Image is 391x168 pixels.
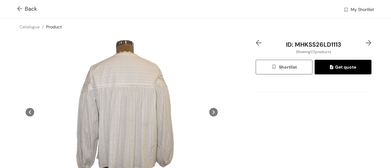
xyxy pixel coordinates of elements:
span: ID: MHKSS26LD1113 [286,41,341,48]
span: My Shortlist [351,6,374,14]
img: wishlist [271,64,279,71]
button: quoteGet quote [315,60,371,74]
img: right [366,40,371,46]
img: left [256,40,261,46]
button: wishlistShortlist [256,60,312,74]
span: Back [17,5,37,13]
img: wishlist [343,7,349,13]
a: Catalogue [20,24,40,30]
img: quote [330,65,335,70]
img: Go back [17,6,25,13]
span: Showing 1 / 2 products [296,49,331,55]
a: Product [46,24,62,30]
span: / [42,24,44,30]
span: Get quote [330,64,356,70]
span: Shortlist [271,64,297,71]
